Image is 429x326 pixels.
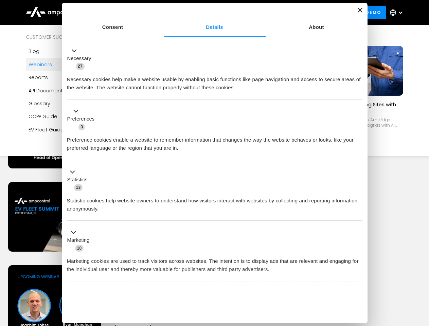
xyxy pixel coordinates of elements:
button: Close banner [358,8,362,13]
button: Unclassified (2) [67,289,123,297]
button: Okay [265,298,362,318]
label: Preferences [67,115,95,123]
div: Preference cookies enable a website to remember information that changes the way the website beha... [67,131,362,152]
a: Blog [26,45,110,58]
span: 2 [112,290,119,297]
a: Consent [62,18,164,37]
a: Glossary [26,97,110,110]
div: Reports [29,74,48,81]
div: Glossary [29,100,50,107]
div: Webinars [29,61,52,68]
button: Preferences (3) [67,107,99,131]
button: Marketing (10) [67,229,94,252]
button: Statistics (13) [67,168,92,192]
a: Reports [26,71,110,84]
label: Statistics [67,176,88,184]
div: Statistic cookies help website owners to understand how visitors interact with websites by collec... [67,192,362,213]
label: Necessary [67,55,91,62]
span: 27 [76,63,85,70]
div: Customer success [26,33,110,41]
a: EV Fleet Guide [26,123,110,136]
div: Necessary cookies help make a website usable by enabling basic functions like page navigation and... [67,70,362,92]
a: Details [164,18,266,37]
a: About [266,18,368,37]
div: OCPP Guide [29,113,57,120]
span: 3 [78,124,85,130]
div: API Documentation [29,87,76,94]
div: Marketing cookies are used to track visitors across websites. The intention is to display ads tha... [67,252,362,273]
label: Marketing [67,236,90,244]
span: 13 [74,184,83,191]
button: Necessary (27) [67,47,95,70]
a: API Documentation [26,84,110,97]
div: EV Fleet Guide [29,126,64,133]
a: OCPP Guide [26,110,110,123]
div: Blog [29,48,39,55]
a: Webinars [26,58,110,71]
span: 10 [75,245,84,252]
